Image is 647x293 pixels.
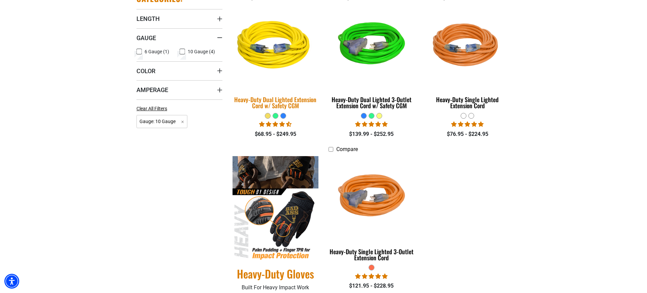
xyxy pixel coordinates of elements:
div: Accessibility Menu [4,274,19,289]
div: $139.99 - $252.95 [329,130,414,138]
p: Built For Heavy Impact Work [233,284,318,292]
div: $121.95 - $228.95 [329,282,414,290]
div: $76.95 - $224.95 [425,130,511,138]
span: 4.92 stars [355,121,388,127]
img: orange [425,7,510,85]
a: Gauge: 10 Gauge [136,118,187,124]
span: Gauge [136,34,156,42]
div: Heavy-Duty Dual Lighted 3-Outlet Extension Cord w/ Safety CGM [329,96,414,109]
img: orange [329,159,414,237]
a: orange Heavy-Duty Single Lighted Extension Cord [425,4,511,113]
a: neon green Heavy-Duty Dual Lighted 3-Outlet Extension Cord w/ Safety CGM [329,4,414,113]
div: Heavy-Duty Single Lighted Extension Cord [425,96,511,109]
span: 4.64 stars [259,121,291,127]
span: 10 Gauge (4) [188,49,215,54]
summary: Color [136,61,222,80]
a: Heavy-Duty Gloves [233,267,318,281]
div: $68.95 - $249.95 [233,130,318,138]
span: Amperage [136,86,168,94]
span: 5.00 stars [355,273,388,280]
div: Heavy-Duty Single Lighted 3-Outlet Extension Cord [329,248,414,261]
span: Clear All Filters [136,106,167,111]
span: 5.00 stars [451,121,484,127]
img: yellow [228,3,323,89]
img: neon green [329,7,414,85]
span: Length [136,15,160,23]
a: orange Heavy-Duty Single Lighted 3-Outlet Extension Cord [329,156,414,265]
a: Clear All Filters [136,105,170,112]
summary: Length [136,9,222,28]
div: Heavy-Duty Dual Lighted Extension Cord w/ Safety CGM [233,96,318,109]
summary: Amperage [136,80,222,99]
span: 6 Gauge (1) [145,49,169,54]
span: Color [136,67,155,75]
summary: Gauge [136,28,222,47]
span: Compare [336,146,358,152]
img: Heavy-Duty Gloves [233,156,318,260]
a: yellow Heavy-Duty Dual Lighted Extension Cord w/ Safety CGM [233,4,318,113]
span: Gauge: 10 Gauge [136,115,187,128]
